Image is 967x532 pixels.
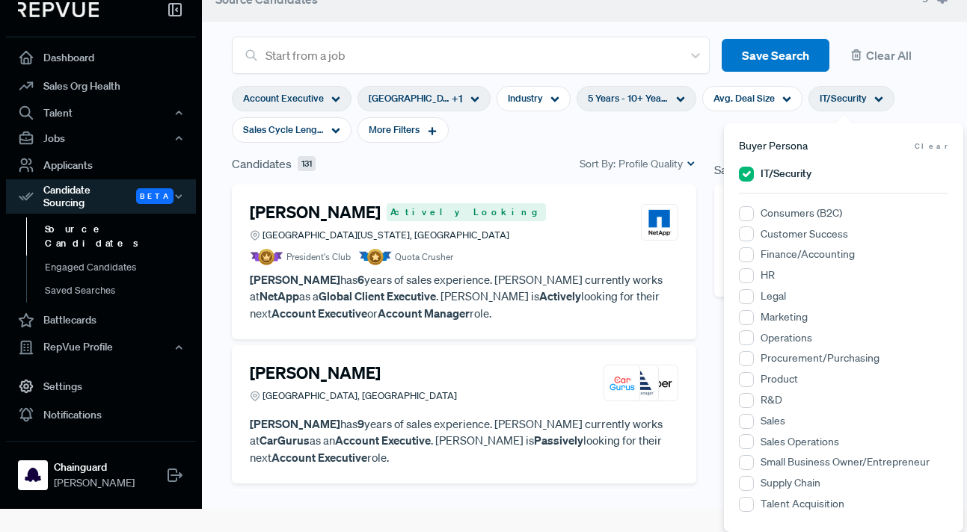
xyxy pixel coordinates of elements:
strong: CarGurus [260,433,310,448]
label: R&D [761,392,782,408]
label: Sales Operations [761,434,839,450]
strong: Actively [539,288,581,303]
a: Applicants [6,151,196,179]
p: has years of sales experience. [PERSON_NAME] currently works at as an . [PERSON_NAME] is looking ... [250,415,678,466]
span: [GEOGRAPHIC_DATA][US_STATE], [GEOGRAPHIC_DATA] [263,228,509,242]
label: Finance/Accounting [761,247,855,262]
label: Consumers (B2C) [761,205,842,221]
span: Actively Looking [387,203,546,221]
h4: [PERSON_NAME] [250,202,381,222]
label: Supply Chain [761,475,820,491]
label: Talent Acquisition [761,496,844,512]
div: Candidate Sourcing [6,179,196,214]
span: 131 [298,156,316,172]
span: Profile Quality [618,156,683,172]
label: Product [761,371,798,387]
strong: Account Executive [335,433,431,448]
a: Settings [6,372,196,400]
strong: Chainguard [54,460,135,475]
button: RepVue Profile [6,335,196,360]
span: Candidates [232,155,292,173]
img: Uber Eats / Uber [646,370,673,397]
h4: [PERSON_NAME] [250,363,381,383]
a: Battlecards [6,306,196,335]
strong: Global Client Executive [319,288,436,303]
div: Sort By: [580,156,696,172]
span: Beta [136,188,174,204]
a: Sales Org Health [6,72,196,100]
strong: NetApp [260,288,299,303]
span: Sales Cycle Length [243,123,324,137]
img: Chainguard [21,463,45,487]
button: Candidate Sourcing Beta [6,179,196,214]
strong: Account Manager [378,306,470,321]
img: Quota Badge [358,249,392,265]
strong: Account Executive [271,306,367,321]
img: LogicManager [627,370,654,397]
p: has years of sales experience. [PERSON_NAME] currently works at as a . [PERSON_NAME] is looking f... [250,271,678,322]
strong: 9 [357,416,364,431]
img: NetApp [646,209,673,236]
strong: Account Executive [271,450,367,465]
a: ChainguardChainguard[PERSON_NAME] [6,441,196,497]
label: Procurement/Purchasing [761,350,879,366]
strong: 6 [357,272,364,287]
span: Quota Crusher [395,250,453,264]
strong: Passively [534,433,583,448]
a: Notifications [6,400,196,429]
span: Account Executive [243,91,324,105]
a: Engaged Candidates [26,256,216,279]
a: Source Candidates [26,217,216,256]
button: Clear All [841,39,937,72]
span: 5 Years - 10+ Years [588,91,669,105]
img: CarGurus [609,370,636,397]
label: Customer Success [761,226,848,242]
span: IT/Security [820,91,867,105]
label: Small Business Owner/Entrepreneur [761,454,930,470]
span: [GEOGRAPHIC_DATA], [GEOGRAPHIC_DATA] [369,91,449,105]
a: Saved Searches [26,279,216,303]
span: Avg. Deal Size [713,91,775,105]
label: HR [761,267,775,283]
span: President's Club [286,250,351,264]
strong: [PERSON_NAME] [250,272,340,287]
span: [GEOGRAPHIC_DATA], [GEOGRAPHIC_DATA] [263,389,457,403]
button: Talent [6,100,196,126]
span: Buyer Persona [739,138,808,154]
span: Saved Searches [714,161,798,179]
button: Jobs [6,126,196,151]
span: Industry [508,91,543,105]
strong: [PERSON_NAME] [250,416,340,431]
img: President Badge [250,249,283,265]
label: Sales [761,413,785,429]
img: RepVue [18,2,99,17]
label: IT/Security [761,166,811,182]
span: More Filters [369,123,420,137]
label: Legal [761,288,786,304]
span: [PERSON_NAME] [54,475,135,491]
label: Marketing [761,309,808,325]
span: + 1 [452,91,463,107]
a: Dashboard [6,43,196,72]
button: Save Search [722,39,829,72]
label: Operations [761,330,812,346]
span: Clear [915,140,948,152]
